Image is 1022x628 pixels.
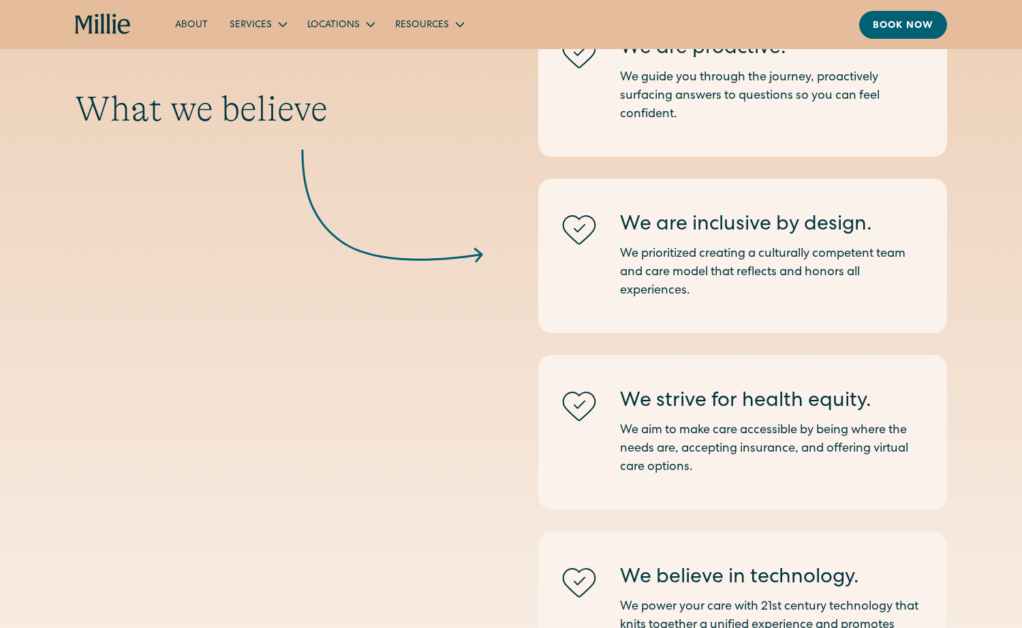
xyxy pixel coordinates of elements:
[395,18,449,33] div: Resources
[307,18,360,33] div: Locations
[620,388,925,416] div: We strive for health equity.
[384,13,474,35] div: Resources
[873,19,933,33] div: Book now
[859,11,947,39] a: Book now
[620,211,925,240] div: We are inclusive by design.
[620,245,925,300] p: We prioritized creating a culturally competent team and care model that reflects and honors all e...
[620,69,925,124] p: We guide you through the journey, proactively surfacing answers to questions so you can feel conf...
[164,13,219,35] a: About
[230,18,272,33] div: Services
[75,87,484,129] div: What we believe
[219,13,296,35] div: Services
[620,564,925,593] div: We believe in technology.
[620,422,925,477] p: We aim to make care accessible by being where the needs are, accepting insurance, and offering vi...
[75,14,131,35] a: home
[296,13,384,35] div: Locations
